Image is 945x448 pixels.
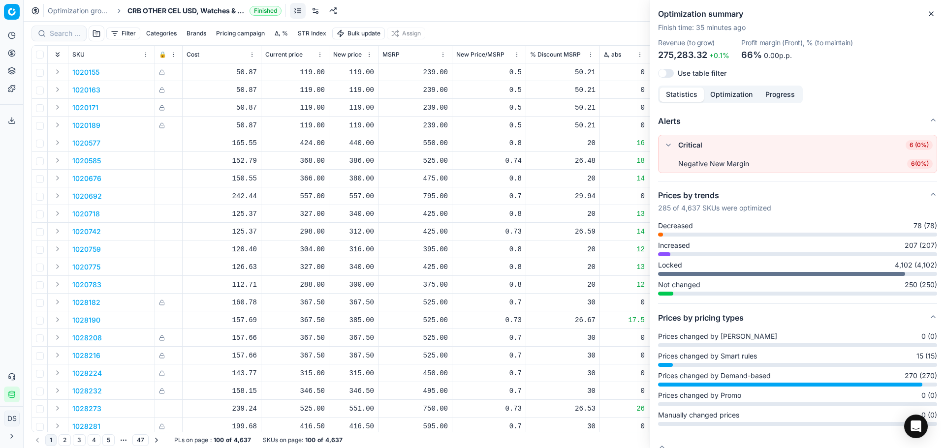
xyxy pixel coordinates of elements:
div: 119.00 [333,120,374,130]
div: Critical [678,140,702,150]
div: 551.00 [333,404,374,414]
div: Open Intercom Messenger [904,415,928,438]
input: Search by SKU or title [50,29,80,38]
div: 125.37 [187,227,257,237]
div: 239.24 [187,404,257,414]
div: 26.53 [530,404,596,414]
div: 0 [604,386,645,396]
button: Expand [52,137,63,149]
div: 316.00 [333,244,374,254]
button: 1020692 [72,191,102,201]
div: 30 [530,368,596,378]
div: 340.00 [333,262,374,272]
button: Expand [52,172,63,184]
button: Pricing campaign [212,28,269,39]
div: 0.7 [456,368,522,378]
button: 1020163 [72,85,100,95]
span: New price [333,51,362,59]
strong: 4,637 [325,436,343,444]
div: 30 [530,386,596,396]
button: Expand [52,154,63,166]
button: 1020759 [72,244,101,254]
p: 1028281 [72,421,100,431]
button: Expand [52,367,63,379]
div: 0 [604,298,645,307]
button: 1028232 [72,386,102,396]
div: 50.21 [530,103,596,113]
button: 1020676 [72,174,101,183]
p: 1020775 [72,262,100,272]
button: 5 [102,434,115,446]
div: 550.00 [382,138,448,148]
div: 0.5 [456,67,522,77]
div: 239.00 [382,85,448,95]
button: Expand [52,66,63,78]
div: 14 [604,227,645,237]
div: 380.00 [333,174,374,183]
span: MSRP [382,51,400,59]
div: 50.21 [530,85,596,95]
div: 112.71 [187,280,257,290]
div: 0.7 [456,333,522,343]
span: Manually changed prices [658,410,739,420]
button: 2 [59,434,71,446]
p: Finish time : 35 minutes ago [658,23,937,32]
div: 525.00 [382,298,448,307]
button: 1 [45,434,57,446]
div: 119.00 [333,67,374,77]
button: STR Index [294,28,330,39]
button: Expand [52,331,63,343]
span: PLs on page [174,436,208,444]
button: Progress [759,88,801,102]
dt: Profit margin (Front), % (to maintain) [741,39,853,46]
div: 0.73 [456,227,522,237]
strong: 4,637 [234,436,251,444]
div: 395.00 [382,244,448,254]
button: Go to next page [151,434,162,446]
button: Filter [106,28,140,39]
div: 416.50 [333,421,374,431]
div: 327.00 [265,209,325,219]
div: 425.00 [382,227,448,237]
div: 13 [604,209,645,219]
span: Prices changed by Demand-based [658,371,771,381]
button: Expand [52,101,63,113]
p: 285 of 4,637 SKUs were optimized [658,203,771,213]
div: 557.00 [265,191,325,201]
div: : [174,436,251,444]
div: 20 [530,174,596,183]
p: 1028182 [72,298,100,307]
button: 3 [73,434,86,446]
button: 1020585 [72,156,101,166]
div: 0.8 [456,209,522,219]
button: Expand [52,119,63,131]
button: Prices by pricing types [658,304,937,331]
div: 150.55 [187,174,257,183]
div: 367.50 [265,298,325,307]
div: 440.00 [333,138,374,148]
div: 12 [604,244,645,254]
div: 795.00 [382,191,448,201]
button: Expand [52,420,63,432]
span: 78 (78) [913,221,937,231]
dt: Revenue (to grow) [658,39,729,46]
div: 143.77 [187,368,257,378]
div: 425.00 [382,209,448,219]
button: Expand [52,190,63,202]
div: 0.8 [456,262,522,272]
span: 0 (0) [921,410,937,420]
p: 1020189 [72,120,100,130]
p: 1020742 [72,227,101,237]
div: 119.00 [265,103,325,113]
button: Expand [52,84,63,95]
div: 0 [604,333,645,343]
div: Prices by trends285 of 4,637 SKUs were optimized [658,221,937,303]
div: 30 [530,421,596,431]
div: 26 [604,404,645,414]
nav: pagination [31,433,162,447]
div: 29.94 [530,191,596,201]
span: 6 (0%) [906,140,933,150]
button: 1020577 [72,138,100,148]
nav: breadcrumb [48,6,282,16]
